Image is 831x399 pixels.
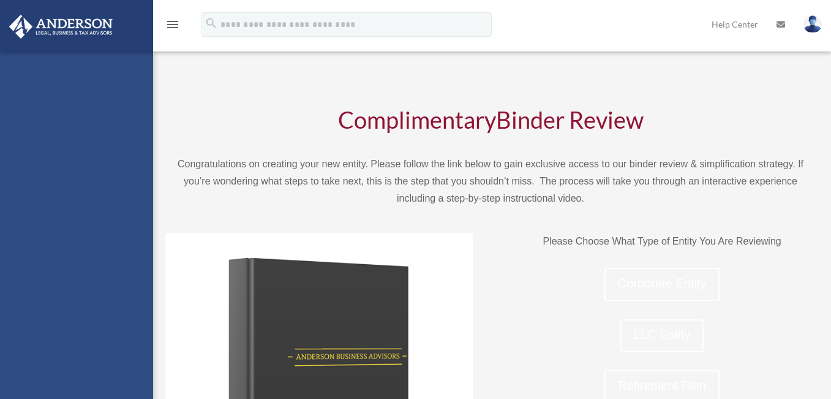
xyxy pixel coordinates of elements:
img: User Pic [803,15,822,33]
img: Anderson Advisors Platinum Portal [6,15,116,39]
i: menu [165,17,180,32]
span: Complimentary [338,105,496,134]
i: search [205,17,218,30]
span: Binder Review [496,105,644,134]
p: Please Choose What Type of Entity You Are Reviewing [508,233,816,250]
p: Congratulations on creating your new entity. Please follow the link below to gain exclusive acces... [165,156,816,207]
a: LLC Entity [620,319,704,352]
a: menu [165,21,180,32]
a: Corporate Entity [604,268,720,301]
